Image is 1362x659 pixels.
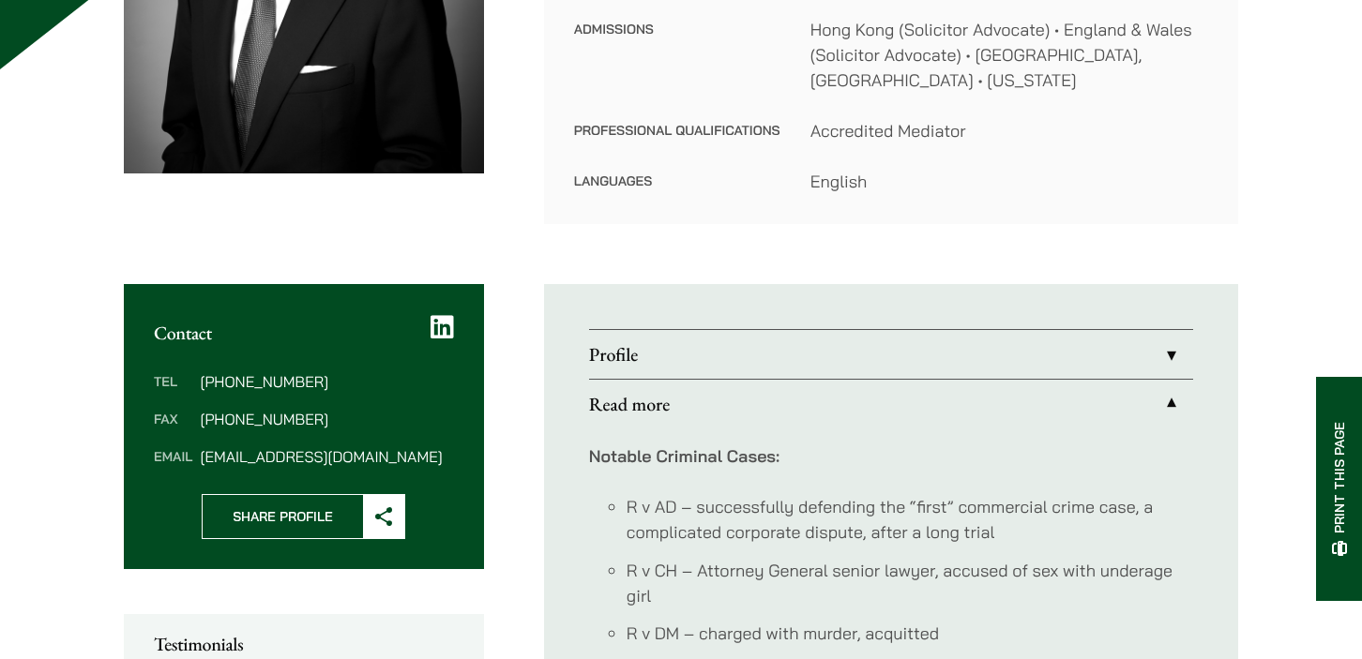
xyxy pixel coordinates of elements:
dt: Fax [154,412,192,449]
button: Share Profile [202,494,405,539]
dd: [PHONE_NUMBER] [200,374,453,389]
li: R v AD – successfully defending the “first” commercial crime case, a complicated corporate disput... [627,494,1193,545]
dd: Accredited Mediator [810,118,1208,143]
dt: Languages [574,169,780,194]
dd: English [810,169,1208,194]
dd: Hong Kong (Solicitor Advocate) • England & Wales (Solicitor Advocate) • [GEOGRAPHIC_DATA], [GEOGR... [810,17,1208,93]
dd: [EMAIL_ADDRESS][DOMAIN_NAME] [200,449,453,464]
li: R v CH – Attorney General senior lawyer, accused of sex with underage girl [627,558,1193,608]
dt: Tel [154,374,192,412]
strong: Notable Criminal Cases: [589,445,779,467]
h2: Contact [154,322,454,344]
dd: [PHONE_NUMBER] [200,412,453,427]
a: Profile [589,330,1193,379]
li: R v DM – charged with murder, acquitted [627,621,1193,646]
a: Read more [589,380,1193,428]
h2: Testimonials [154,633,454,655]
dt: Email [154,449,192,464]
span: Share Profile [203,495,363,538]
dt: Admissions [574,17,780,118]
a: LinkedIn [431,314,454,340]
dt: Professional Qualifications [574,118,780,169]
